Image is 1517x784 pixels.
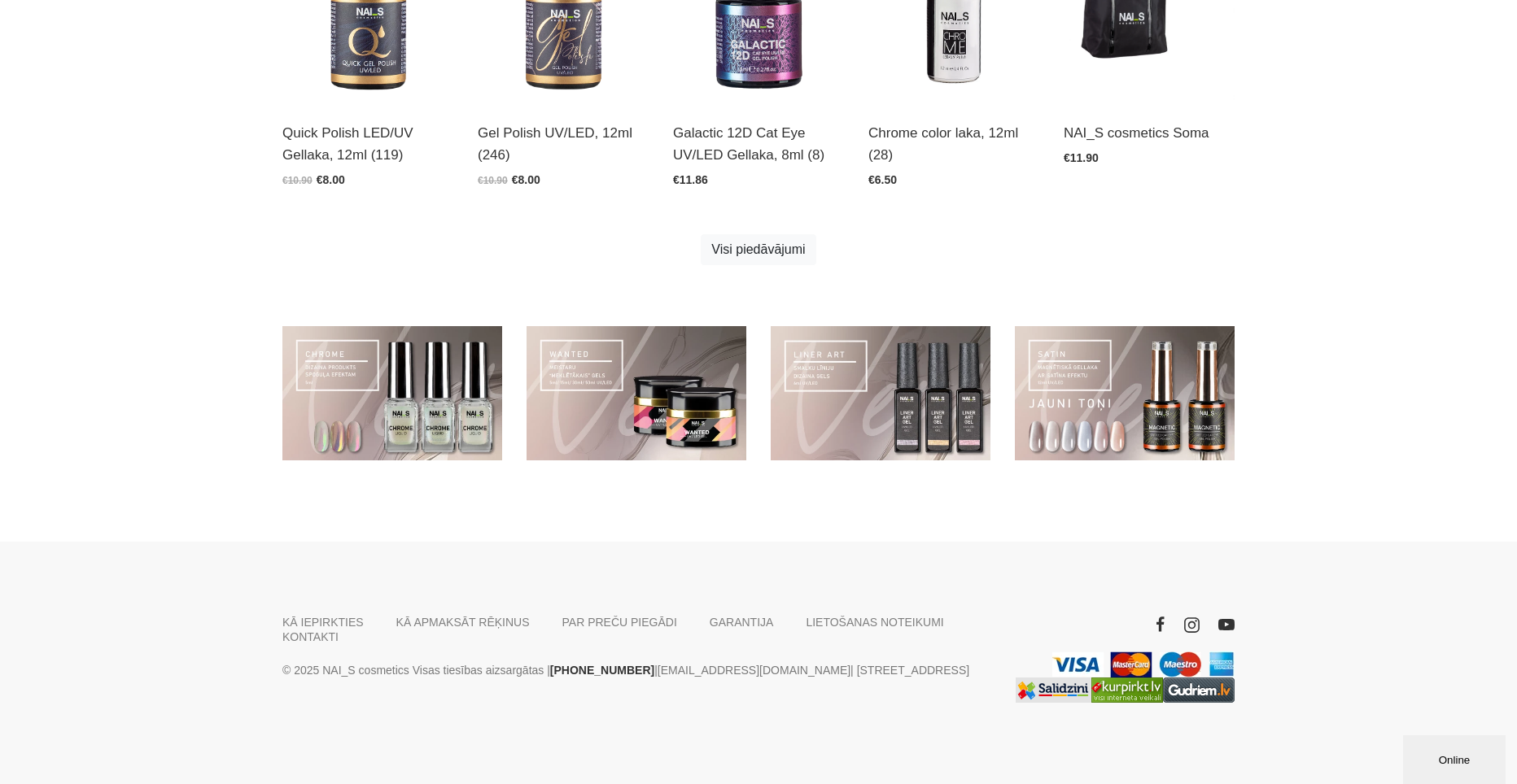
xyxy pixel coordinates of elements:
[282,175,313,186] span: €10.90
[658,660,850,680] a: [EMAIL_ADDRESS][DOMAIN_NAME]
[317,173,345,186] span: €8.00
[673,122,844,166] a: Galactic 12D Cat Eye UV/LED Gellaka, 8ml (8)
[282,629,339,644] a: KONTAKTI
[806,615,943,629] a: LIETOŠANAS NOTEIKUMI
[1064,122,1235,144] a: NAI_S cosmetics Soma
[1403,732,1509,784] iframe: chat widget
[282,122,453,166] a: Quick Polish LED/UV Gellaka, 12ml (119)
[1016,677,1091,703] img: Labākā cena interneta veikalos - Samsung, Cena, iPhone, Mobilie telefoni
[868,173,897,186] span: €6.50
[562,615,677,629] a: PAR PREČU PIEGĀDI
[282,615,364,629] a: KĀ IEPIRKTIES
[710,615,774,629] a: GARANTIJA
[396,615,530,629] a: KĀ APMAKSĀT RĒĶINUS
[868,122,1039,166] a: Chrome color laka, 12ml (28)
[701,234,815,265] a: Visi piedāvājumi
[1091,677,1163,703] img: Lielākais Latvijas interneta veikalu preču meklētājs
[673,173,708,186] span: €11.86
[478,122,649,166] a: Gel Polish UV/LED, 12ml (246)
[282,660,990,680] p: © 2025 NAI_S cosmetics Visas tiesības aizsargātas | | | [STREET_ADDRESS]
[1163,677,1235,703] a: https://www.gudriem.lv/veikali/lv
[478,175,508,186] span: €10.90
[1064,151,1099,164] span: €11.90
[512,173,540,186] span: €8.00
[1163,677,1235,703] img: www.gudriem.lv/veikali/lv
[550,660,654,680] a: [PHONE_NUMBER]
